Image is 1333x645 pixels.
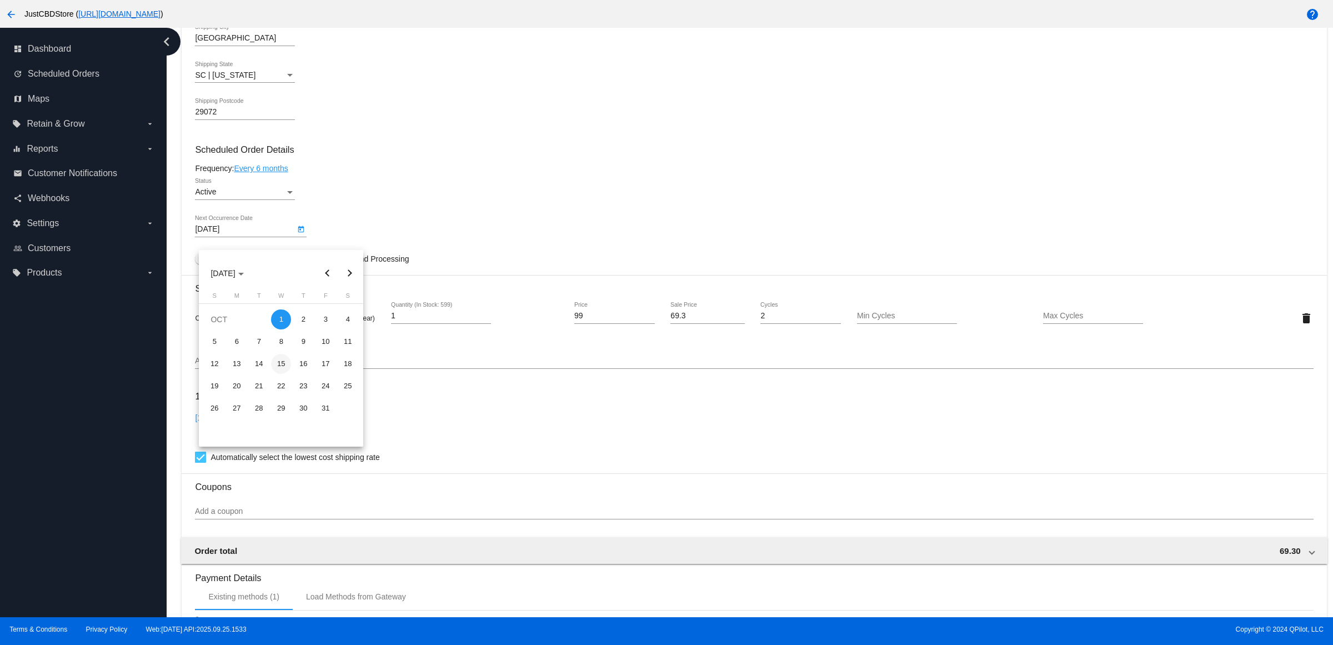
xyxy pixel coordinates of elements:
button: Previous month [316,262,338,284]
div: 2 [293,309,313,329]
th: Monday [225,292,248,303]
td: October 19, 2025 [203,375,225,397]
td: October 31, 2025 [314,397,337,419]
div: 22 [271,376,291,396]
td: October 17, 2025 [314,353,337,375]
div: 6 [227,332,247,352]
div: 19 [204,376,224,396]
td: October 18, 2025 [337,353,359,375]
td: October 22, 2025 [270,375,292,397]
td: October 20, 2025 [225,375,248,397]
div: 10 [315,332,335,352]
td: October 16, 2025 [292,353,314,375]
td: October 9, 2025 [292,331,314,353]
td: October 21, 2025 [248,375,270,397]
td: OCT [203,308,270,331]
div: 12 [204,354,224,374]
span: [DATE] [211,269,243,278]
div: 4 [338,309,358,329]
div: 21 [249,376,269,396]
div: 28 [249,398,269,418]
div: 14 [249,354,269,374]
div: 9 [293,332,313,352]
td: October 30, 2025 [292,397,314,419]
div: 17 [315,354,335,374]
div: 29 [271,398,291,418]
div: 20 [227,376,247,396]
div: 1 [271,309,291,329]
td: October 15, 2025 [270,353,292,375]
div: 30 [293,398,313,418]
th: Wednesday [270,292,292,303]
div: 31 [315,398,335,418]
div: 24 [315,376,335,396]
td: October 25, 2025 [337,375,359,397]
td: October 13, 2025 [225,353,248,375]
td: October 4, 2025 [337,308,359,331]
th: Tuesday [248,292,270,303]
button: Next month [338,262,360,284]
div: 18 [338,354,358,374]
td: October 11, 2025 [337,331,359,353]
td: October 1, 2025 [270,308,292,331]
th: Sunday [203,292,225,303]
td: October 28, 2025 [248,397,270,419]
div: 11 [338,332,358,352]
div: 23 [293,376,313,396]
div: 26 [204,398,224,418]
td: October 3, 2025 [314,308,337,331]
td: October 7, 2025 [248,331,270,353]
td: October 5, 2025 [203,331,225,353]
td: October 10, 2025 [314,331,337,353]
button: Choose month and year [202,262,252,284]
td: October 14, 2025 [248,353,270,375]
td: October 8, 2025 [270,331,292,353]
td: October 26, 2025 [203,397,225,419]
div: 7 [249,332,269,352]
th: Friday [314,292,337,303]
th: Saturday [337,292,359,303]
td: October 29, 2025 [270,397,292,419]
div: 27 [227,398,247,418]
td: October 27, 2025 [225,397,248,419]
div: 3 [315,309,335,329]
div: 15 [271,354,291,374]
td: October 24, 2025 [314,375,337,397]
div: 16 [293,354,313,374]
div: 25 [338,376,358,396]
td: October 23, 2025 [292,375,314,397]
td: October 2, 2025 [292,308,314,331]
td: October 12, 2025 [203,353,225,375]
div: 8 [271,332,291,352]
div: 13 [227,354,247,374]
div: 5 [204,332,224,352]
th: Thursday [292,292,314,303]
td: October 6, 2025 [225,331,248,353]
